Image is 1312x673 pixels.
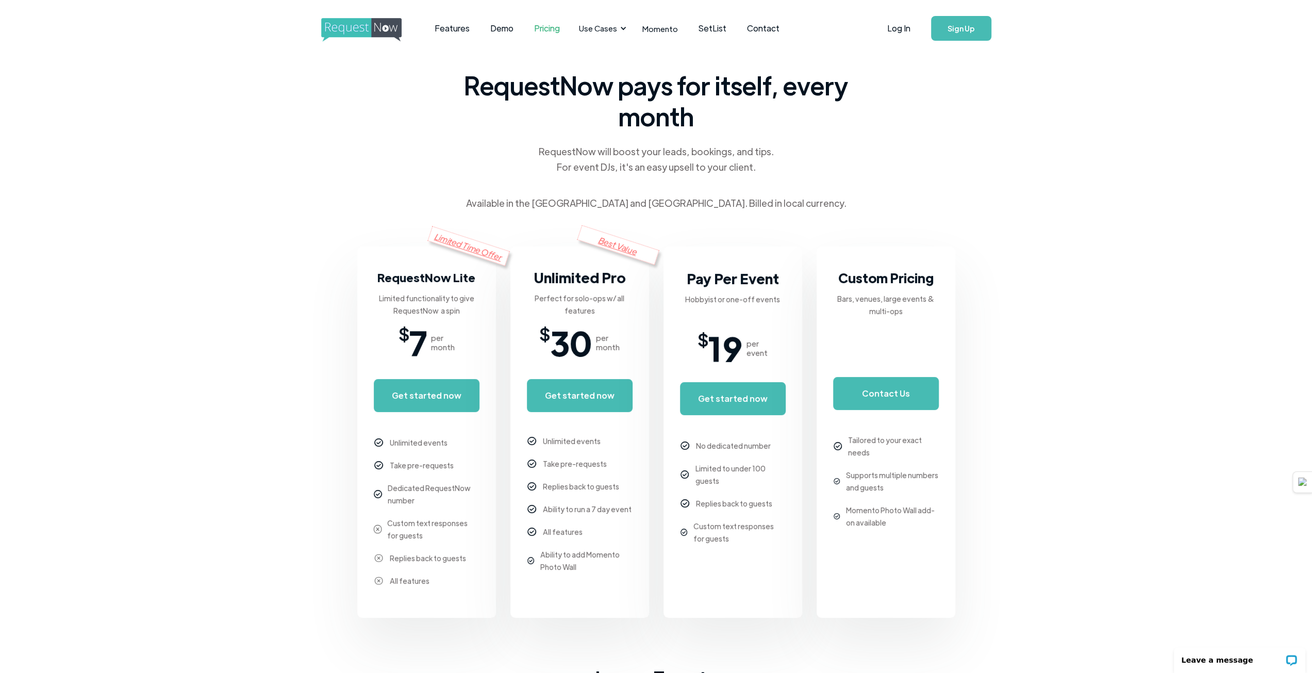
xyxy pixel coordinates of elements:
img: checkmark [680,529,687,535]
a: Get started now [374,379,479,412]
a: Get started now [527,379,633,412]
img: checkmark [527,505,536,514]
div: Available in the [GEOGRAPHIC_DATA] and [GEOGRAPHIC_DATA]. Billed in local currency. [466,195,846,211]
span: 30 [550,327,592,358]
img: checkmark [680,470,689,479]
div: Unlimited events [543,435,601,447]
div: Ability to run a 7 day event [543,503,632,515]
div: Limited functionality to give RequestNow a spin [374,292,479,317]
span: 19 [708,333,742,364]
strong: Custom Pricing [838,269,934,286]
div: Unlimited events [390,436,447,449]
img: checkmark [527,528,536,536]
span: $ [398,327,409,339]
h3: Unlimited Pro [534,267,626,288]
img: checkmark [374,577,383,585]
div: Tailored to your exact needs [848,434,938,458]
img: requestnow logo [321,18,421,42]
iframe: LiveChat chat widget [1167,641,1312,673]
div: Use Cases [579,23,617,34]
div: Custom text responses for guests [693,520,785,545]
img: checkmark [527,482,536,491]
div: RequestNow will boost your leads, bookings, and tips. For event DJs, it's an easy upsell to your ... [538,144,775,175]
div: Ability to add Momento Photo Wall [540,548,632,573]
span: 7 [409,327,427,358]
a: Log In [877,10,921,46]
div: Supports multiple numbers and guests [846,469,939,494]
div: Replies back to guests [696,497,772,510]
div: Limited to under 100 guests [695,462,786,487]
img: checkmark [527,459,536,468]
a: Contact [737,12,790,44]
div: Replies back to guests [390,552,466,564]
div: Limited Time Offer [427,226,510,266]
div: Perfect for solo-ops w/ all features [527,292,633,317]
div: per month [596,333,620,352]
img: checkmark [527,437,536,446]
div: Dedicated RequestNow number [388,482,479,506]
a: Features [424,12,480,44]
strong: Pay Per Event [687,269,779,287]
img: checkmark [374,461,383,470]
img: checkmark [834,513,840,519]
a: Pricing [524,12,570,44]
img: checkmark [680,441,689,450]
span: $ [697,333,708,345]
div: Use Cases [573,12,629,44]
span: $ [539,327,550,339]
div: Bars, venues, large events & multi-ops [833,292,939,317]
img: checkmark [680,499,689,508]
a: Momento [632,13,688,44]
div: Custom text responses for guests [387,517,479,541]
a: SetList [688,12,737,44]
img: checkmark [834,478,840,484]
img: checkmark [374,438,383,447]
a: Demo [480,12,524,44]
img: checkmark [374,554,383,563]
span: RequestNow pays for itself, every month [460,70,852,132]
div: Take pre-requests [390,459,454,471]
div: Take pre-requests [543,457,607,470]
h3: RequestNow Lite [377,267,475,288]
img: checkmark [834,442,842,450]
a: Contact Us [833,377,939,410]
img: checkmark [374,490,382,498]
div: Hobbyist or one-off events [685,293,780,305]
img: Detect Auto [1298,478,1307,487]
img: checkmark [527,557,534,564]
div: All features [543,526,583,538]
div: No dedicated number [696,439,771,452]
a: Get started now [680,382,786,415]
div: All features [390,574,429,587]
div: per month [431,333,455,352]
a: Sign Up [931,16,991,41]
a: home [321,18,398,39]
div: per event [746,339,768,357]
div: Replies back to guests [543,480,619,493]
div: Best Value [577,225,659,265]
img: checkmark [373,524,382,533]
div: Momento Photo Wall add-on available [846,504,939,529]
